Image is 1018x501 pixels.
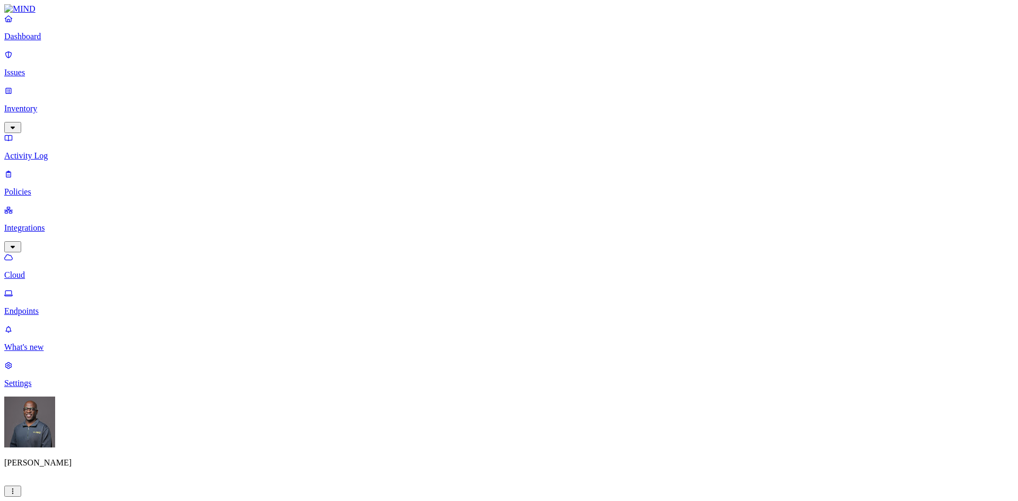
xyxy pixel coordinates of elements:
[4,4,36,14] img: MIND
[4,133,1014,161] a: Activity Log
[4,306,1014,316] p: Endpoints
[4,50,1014,77] a: Issues
[4,397,55,447] img: Gregory Thomas
[4,361,1014,388] a: Settings
[4,32,1014,41] p: Dashboard
[4,324,1014,352] a: What's new
[4,169,1014,197] a: Policies
[4,342,1014,352] p: What's new
[4,458,1014,468] p: [PERSON_NAME]
[4,151,1014,161] p: Activity Log
[4,104,1014,113] p: Inventory
[4,270,1014,280] p: Cloud
[4,4,1014,14] a: MIND
[4,223,1014,233] p: Integrations
[4,187,1014,197] p: Policies
[4,379,1014,388] p: Settings
[4,86,1014,131] a: Inventory
[4,14,1014,41] a: Dashboard
[4,205,1014,251] a: Integrations
[4,252,1014,280] a: Cloud
[4,68,1014,77] p: Issues
[4,288,1014,316] a: Endpoints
